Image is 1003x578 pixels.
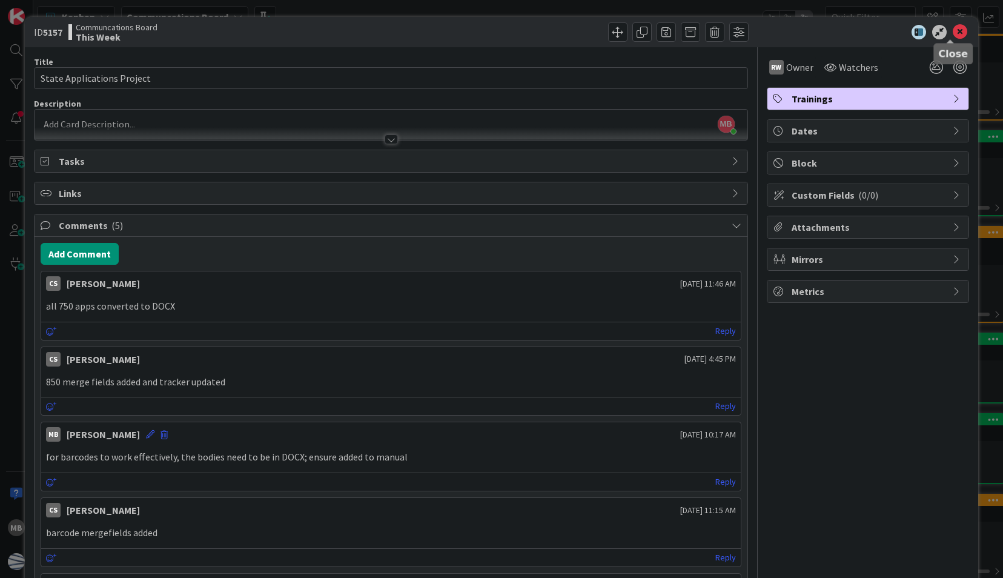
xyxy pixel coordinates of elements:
label: Title [34,56,53,67]
span: ( 5 ) [111,219,123,231]
span: Watchers [839,60,878,75]
div: [PERSON_NAME] [67,503,140,517]
p: 850 merge fields added and tracker updated [46,375,735,389]
div: CS [46,503,61,517]
span: Description [34,98,81,109]
div: [PERSON_NAME] [67,276,140,291]
span: Trainings [792,91,947,106]
span: Comments [59,218,725,233]
span: Custom Fields [792,188,947,202]
span: Mirrors [792,252,947,267]
h5: Close [938,48,968,59]
a: Reply [715,550,736,565]
b: This Week [76,32,157,42]
span: Links [59,186,725,201]
span: Block [792,156,947,170]
span: ( 0/0 ) [858,189,878,201]
a: Reply [715,324,736,339]
div: [PERSON_NAME] [67,352,140,367]
span: Tasks [59,154,725,168]
span: [DATE] 11:15 AM [680,504,736,517]
div: CS [46,276,61,291]
span: [DATE] 10:17 AM [680,428,736,441]
p: all 750 apps converted to DOCX [46,299,735,313]
span: MB [718,116,735,133]
a: Reply [715,399,736,414]
p: for barcodes to work effectively, the bodies need to be in DOCX; ensure added to manual [46,450,735,464]
span: [DATE] 4:45 PM [684,353,736,365]
p: barcode mergefields added [46,526,735,540]
b: 5157 [43,26,62,38]
span: Owner [786,60,813,75]
input: type card name here... [34,67,747,89]
span: [DATE] 11:46 AM [680,277,736,290]
div: RW [769,60,784,75]
span: Dates [792,124,947,138]
span: Attachments [792,220,947,234]
span: Metrics [792,284,947,299]
div: [PERSON_NAME] [67,427,140,442]
div: MB [46,427,61,442]
a: Reply [715,474,736,490]
button: Add Comment [41,243,119,265]
div: CS [46,352,61,367]
span: ID [34,25,62,39]
span: Communcations Board [76,22,157,32]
